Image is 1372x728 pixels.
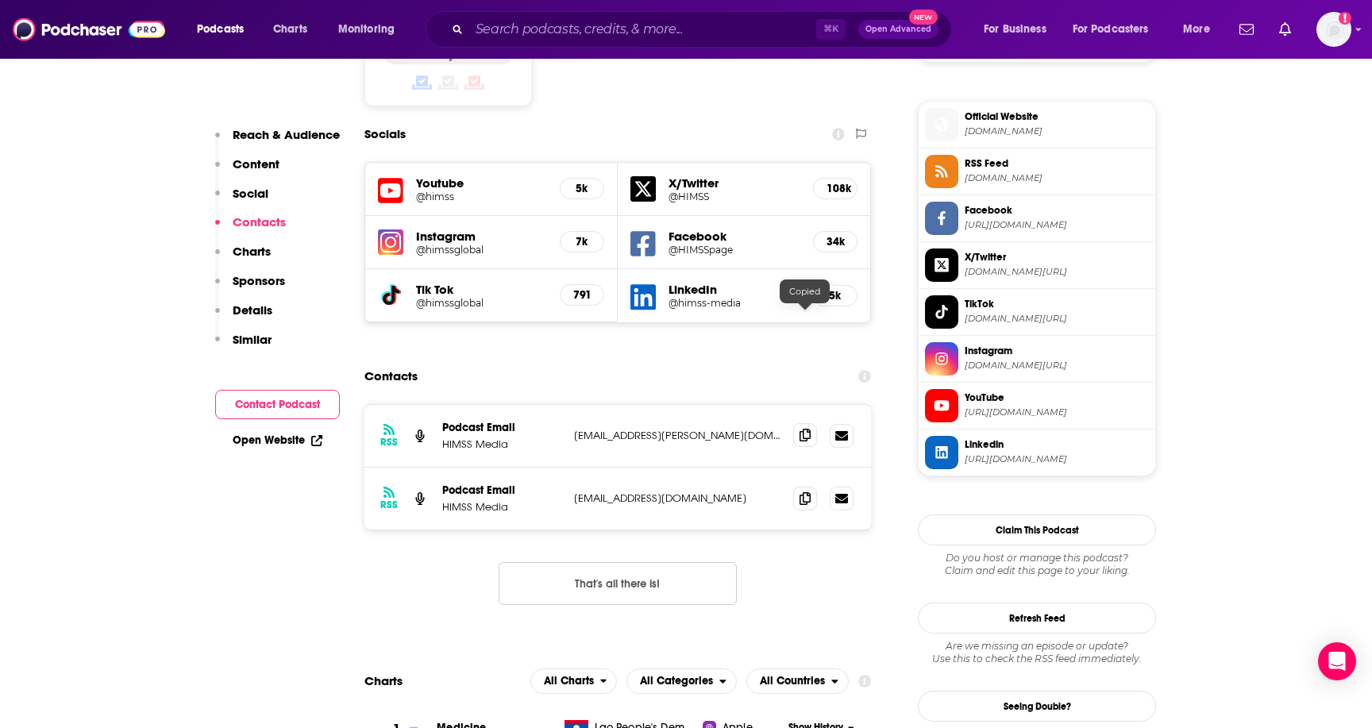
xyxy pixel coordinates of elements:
[364,361,418,391] h2: Contacts
[378,229,403,255] img: iconImage
[1316,12,1351,47] img: User Profile
[442,421,561,434] p: Podcast Email
[215,244,271,273] button: Charts
[669,282,800,297] h5: LinkedIn
[965,172,1149,184] span: feeds.buzzsprout.com
[233,244,271,259] p: Charts
[816,19,846,40] span: ⌘ K
[925,155,1149,188] a: RSS Feed[DOMAIN_NAME]
[233,214,286,229] p: Contacts
[780,279,830,303] div: Copied
[380,499,398,511] h3: RSS
[760,676,825,687] span: All Countries
[965,250,1149,264] span: X/Twitter
[1062,17,1172,42] button: open menu
[13,14,165,44] img: Podchaser - Follow, Share and Rate Podcasts
[827,235,844,248] h5: 34k
[364,673,403,688] h2: Charts
[215,390,340,419] button: Contact Podcast
[215,156,279,186] button: Content
[1316,12,1351,47] button: Show profile menu
[1316,12,1351,47] span: Logged in as patiencebaldacci
[380,436,398,449] h3: RSS
[669,229,800,244] h5: Facebook
[233,273,285,288] p: Sponsors
[442,483,561,497] p: Podcast Email
[669,191,800,202] h5: @HIMSS
[918,514,1156,545] button: Claim This Podcast
[925,202,1149,235] a: Facebook[URL][DOMAIN_NAME]
[197,18,244,40] span: Podcasts
[965,360,1149,372] span: instagram.com/himssglobal
[918,552,1156,564] span: Do you host or manage this podcast?
[965,391,1149,405] span: YouTube
[573,288,591,302] h5: 791
[965,297,1149,311] span: TikTok
[499,562,737,605] button: Nothing here.
[626,668,737,694] button: open menu
[965,156,1149,171] span: RSS Feed
[530,668,618,694] h2: Platforms
[327,17,415,42] button: open menu
[215,214,286,244] button: Contacts
[965,344,1149,358] span: Instagram
[215,186,268,215] button: Social
[215,127,340,156] button: Reach & Audience
[925,108,1149,141] a: Official Website[DOMAIN_NAME]
[965,313,1149,325] span: tiktok.com/@himssglobal
[574,491,780,505] p: [EMAIL_ADDRESS][DOMAIN_NAME]
[918,603,1156,634] button: Refresh Feed
[669,175,800,191] h5: X/Twitter
[215,332,272,361] button: Similar
[669,297,800,309] h5: @himss-media
[827,289,844,302] h5: 5k
[573,235,591,248] h5: 7k
[416,244,547,256] a: @himssglobal
[1273,16,1297,43] a: Show notifications dropdown
[965,453,1149,465] span: https://www.linkedin.com/company/himss-media
[263,17,317,42] a: Charts
[626,668,737,694] h2: Categories
[918,640,1156,665] div: Are we missing an episode or update? Use this to check the RSS feed immediately.
[918,552,1156,577] div: Claim and edit this page to your liking.
[965,125,1149,137] span: himssmedia.com
[746,668,849,694] button: open menu
[416,191,547,202] a: @himss
[965,219,1149,231] span: https://www.facebook.com/HIMSSpage
[416,297,547,309] a: @himssglobal
[669,244,800,256] a: @HIMSSpage
[827,182,844,195] h5: 108k
[416,282,547,297] h5: Tik Tok
[640,676,713,687] span: All Categories
[338,18,395,40] span: Monitoring
[442,437,561,451] p: HIMSS Media
[1339,12,1351,25] svg: Add a profile image
[909,10,938,25] span: New
[925,248,1149,282] a: X/Twitter[DOMAIN_NAME][URL]
[544,676,594,687] span: All Charts
[233,156,279,171] p: Content
[746,668,849,694] h2: Countries
[573,182,591,195] h5: 5k
[965,437,1149,452] span: Linkedin
[918,691,1156,722] a: Seeing Double?
[1233,16,1260,43] a: Show notifications dropdown
[233,302,272,318] p: Details
[530,668,618,694] button: open menu
[416,229,547,244] h5: Instagram
[965,203,1149,218] span: Facebook
[1073,18,1149,40] span: For Podcasters
[925,389,1149,422] a: YouTube[URL][DOMAIN_NAME]
[984,18,1046,40] span: For Business
[233,186,268,201] p: Social
[1172,17,1230,42] button: open menu
[441,11,967,48] div: Search podcasts, credits, & more...
[469,17,816,42] input: Search podcasts, credits, & more...
[925,342,1149,376] a: Instagram[DOMAIN_NAME][URL]
[442,500,561,514] p: HIMSS Media
[1183,18,1210,40] span: More
[925,295,1149,329] a: TikTok[DOMAIN_NAME][URL]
